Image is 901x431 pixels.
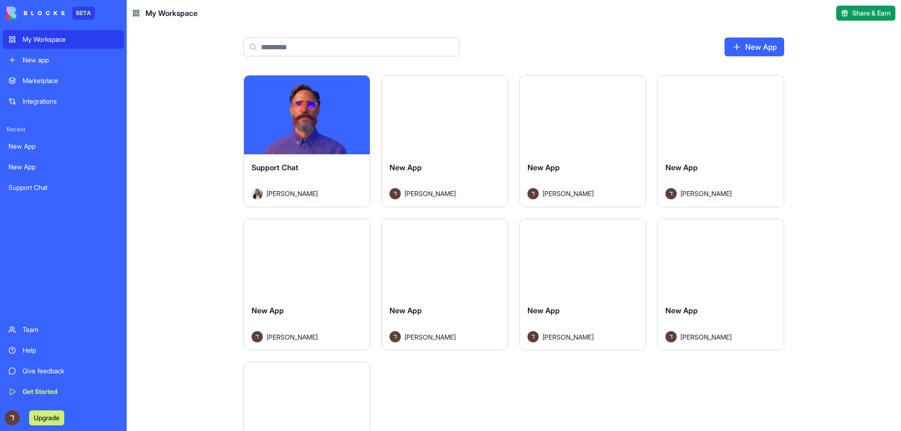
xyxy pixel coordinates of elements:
img: Avatar [665,188,677,199]
a: Integrations [3,92,124,111]
button: Share & Earn [836,6,895,21]
a: New AppAvatar[PERSON_NAME] [382,219,508,351]
div: Team [23,325,118,334]
a: Get Started [3,382,124,401]
img: Avatar [527,188,539,199]
div: Help [23,346,118,355]
span: [PERSON_NAME] [405,332,456,342]
a: New AppAvatar[PERSON_NAME] [657,219,784,351]
span: [PERSON_NAME] [267,189,318,198]
span: New App [527,306,560,315]
a: Upgrade [29,413,64,422]
span: [PERSON_NAME] [405,189,456,198]
div: Get Started [23,387,118,396]
span: [PERSON_NAME] [542,189,594,198]
span: [PERSON_NAME] [542,332,594,342]
div: New App [8,162,118,172]
a: Help [3,341,124,360]
a: Team [3,320,124,339]
a: New App [3,158,124,176]
span: New App [665,306,698,315]
span: Recent [3,126,124,133]
span: [PERSON_NAME] [680,332,732,342]
div: Give feedback [23,366,118,376]
div: Marketplace [23,76,118,85]
span: New App [527,163,560,172]
a: Marketplace [3,71,124,90]
a: New AppAvatar[PERSON_NAME] [519,75,646,207]
img: ACg8ocK6-HCFhYZYZXS4j9vxc9fvCo-snIC4PGomg_KXjjGNFaHNxw=s96-c [5,410,20,425]
img: logo [7,7,65,20]
span: Share & Earn [852,8,891,18]
span: New App [252,306,284,315]
a: My Workspace [3,30,124,49]
a: Support ChatAvatar[PERSON_NAME] [244,75,370,207]
span: New App [665,163,698,172]
a: Support Chat [3,178,124,197]
img: Avatar [252,331,263,342]
a: New AppAvatar[PERSON_NAME] [519,219,646,351]
a: New AppAvatar[PERSON_NAME] [657,75,784,207]
button: Upgrade [29,410,64,425]
span: [PERSON_NAME] [680,189,732,198]
div: New App [8,142,118,151]
img: Avatar [665,331,677,342]
span: Support Chat [252,163,298,172]
a: New app [3,51,124,69]
img: Avatar [389,188,401,199]
a: New App [3,137,124,156]
span: [PERSON_NAME] [267,332,318,342]
img: Avatar [527,331,539,342]
div: My Workspace [23,35,118,44]
div: New app [23,55,118,65]
div: Support Chat [8,183,118,192]
a: New AppAvatar[PERSON_NAME] [382,75,508,207]
a: New AppAvatar[PERSON_NAME] [244,219,370,351]
div: BETA [72,7,95,20]
span: My Workspace [145,8,198,19]
span: New App [389,306,422,315]
img: Avatar [389,331,401,342]
a: New App [725,38,784,56]
img: Avatar [252,188,263,199]
span: New App [389,163,422,172]
a: BETA [7,7,95,20]
a: Give feedback [3,362,124,380]
div: Integrations [23,97,118,106]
